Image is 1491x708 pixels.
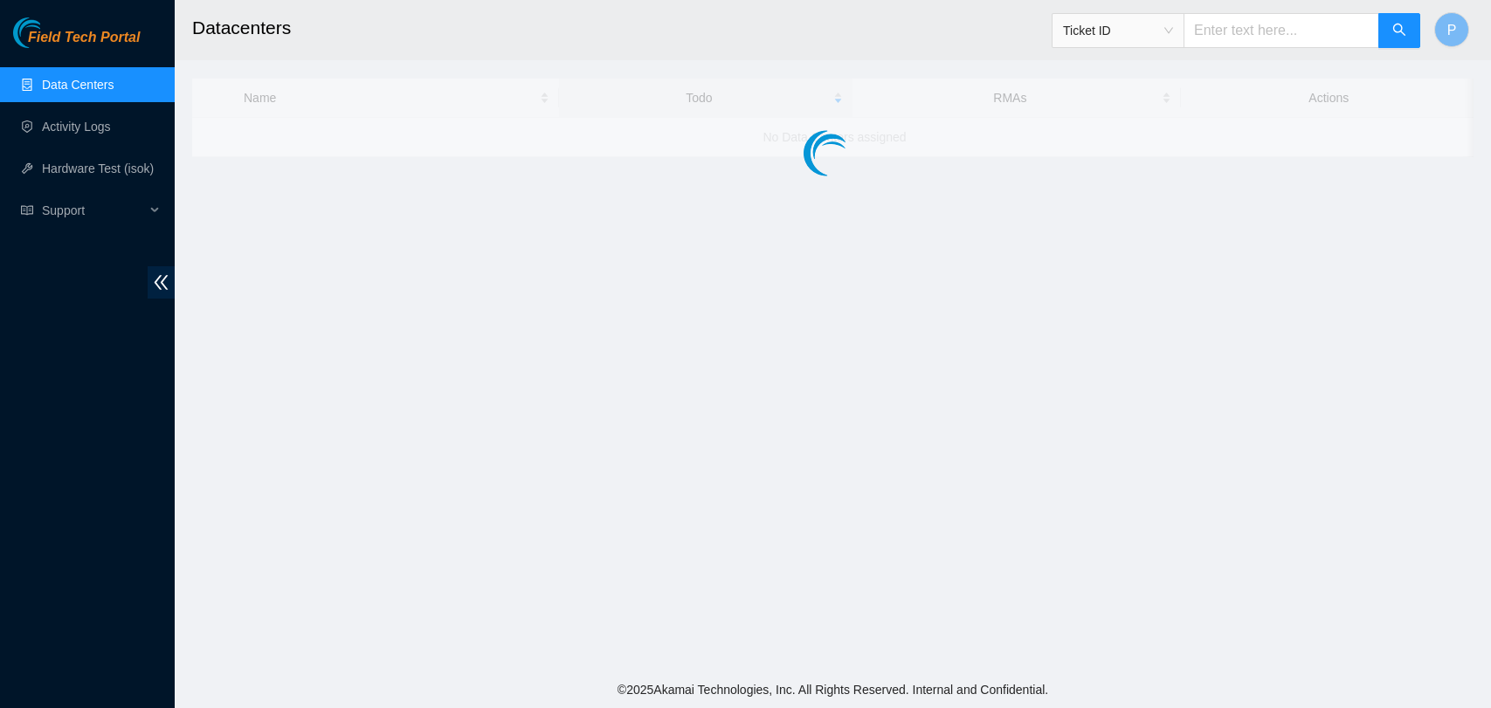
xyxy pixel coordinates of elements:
span: Ticket ID [1063,17,1173,44]
span: Field Tech Portal [28,30,140,46]
span: search [1392,23,1406,39]
a: Activity Logs [42,120,111,134]
button: search [1378,13,1420,48]
footer: © 2025 Akamai Technologies, Inc. All Rights Reserved. Internal and Confidential. [175,671,1491,708]
button: P [1434,12,1469,47]
span: P [1447,19,1457,41]
input: Enter text here... [1184,13,1379,48]
span: Support [42,193,145,228]
span: read [21,204,33,217]
span: double-left [148,266,175,299]
a: Akamai TechnologiesField Tech Portal [13,31,140,54]
a: Data Centers [42,78,114,92]
a: Hardware Test (isok) [42,162,154,175]
img: Akamai Technologies [13,17,88,48]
